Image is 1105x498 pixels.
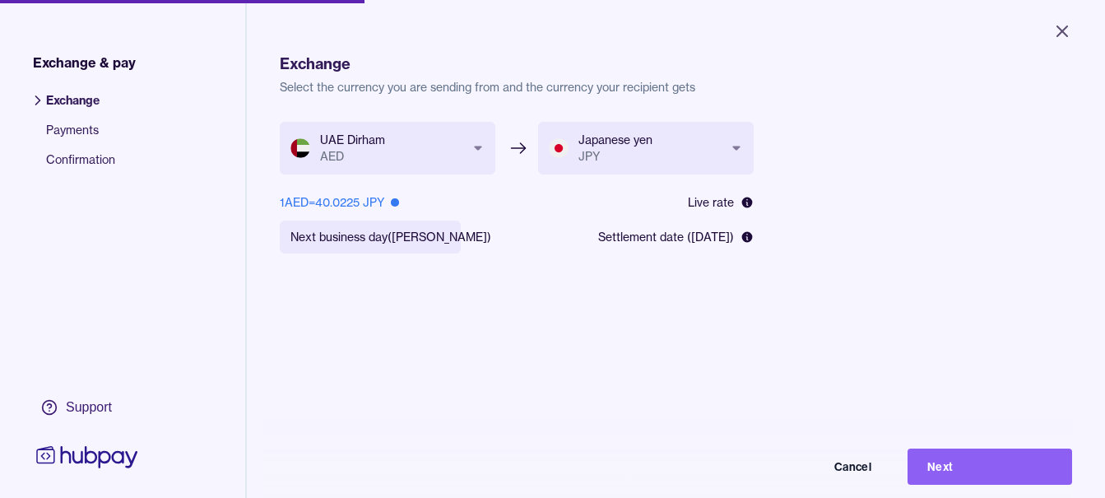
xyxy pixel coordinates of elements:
[688,194,754,211] div: Live rate
[33,53,136,72] span: Exchange & pay
[46,122,115,151] span: Payments
[33,390,142,425] a: Support
[46,92,115,122] span: Exchange
[691,230,730,244] span: [DATE]
[727,449,891,485] button: Cancel
[598,229,734,245] span: Settlement date ( )
[1033,13,1092,49] button: Close
[46,151,115,181] span: Confirmation
[66,398,112,417] div: Support
[280,53,1072,76] h1: Exchange
[280,194,399,211] div: 1 AED = 40.0225 JPY
[908,449,1072,485] button: Next
[280,79,1072,95] p: Select the currency you are sending from and the currency your recipient gets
